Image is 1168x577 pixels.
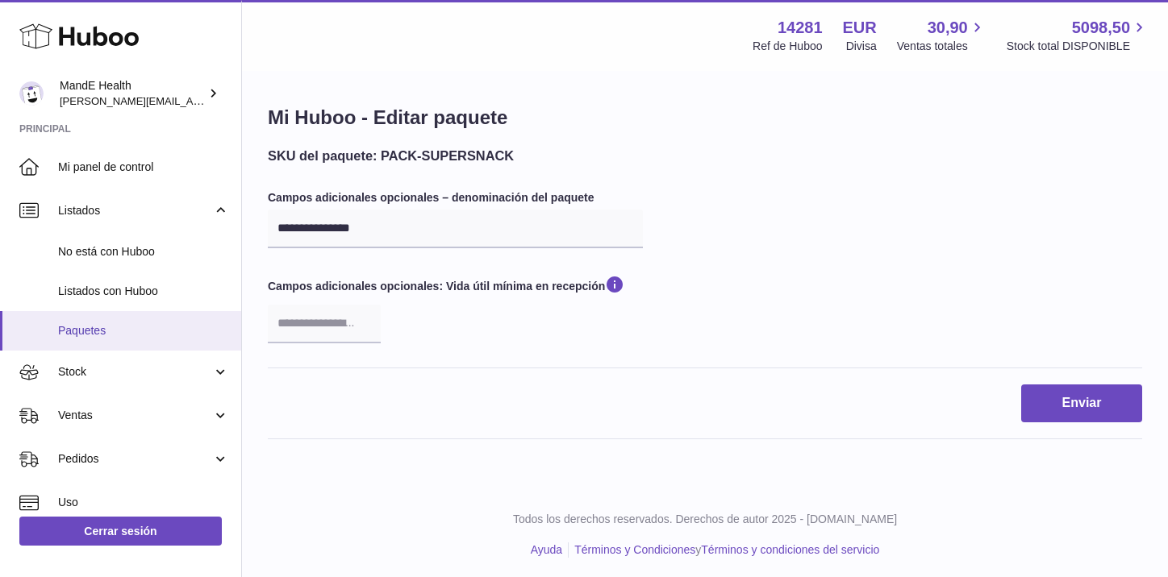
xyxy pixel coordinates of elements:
[58,323,229,338] span: Paquetes
[58,408,212,423] span: Ventas
[19,517,222,546] a: Cerrar sesión
[60,94,410,107] span: [PERSON_NAME][EMAIL_ADDRESS][PERSON_NAME][DOMAIN_NAME]
[897,39,987,54] span: Ventas totales
[701,543,879,556] a: Términos y condiciones del servicio
[255,512,1155,527] p: Todos los derechos reservados. Derechos de autor 2025 - [DOMAIN_NAME]
[897,17,987,54] a: 30,90 Ventas totales
[58,284,229,299] span: Listados con Huboo
[268,147,643,164] h3: SKU del paquete: PACK-SUPERSNACK
[778,17,823,39] strong: 14281
[268,105,1142,131] h1: Mi Huboo - Editar paquete
[1007,17,1149,54] a: 5098,50 Stock total DISPONIBLE
[268,274,643,300] label: Campos adicionales opcionales: Vida útil mínima en recepción
[1021,384,1142,422] button: Enviar
[58,203,212,218] span: Listados
[58,495,229,510] span: Uso
[753,39,822,54] div: Ref de Huboo
[1007,39,1149,54] span: Stock total DISPONIBLE
[531,543,562,556] a: Ayuda
[843,17,877,39] strong: EUR
[58,244,229,259] span: No está con Huboo
[574,543,695,556] a: Términos y Condiciones
[1072,17,1130,39] span: 5098,50
[928,17,968,39] span: 30,90
[58,364,212,380] span: Stock
[60,78,205,109] div: MandE Health
[268,190,643,205] label: Campos adicionales opcionales – denominación del paquete
[569,542,879,558] li: y
[58,160,229,175] span: Mi panel de control
[846,39,877,54] div: Divisa
[19,81,44,106] img: luis.mendieta@mandehealth.com
[58,451,212,467] span: Pedidos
